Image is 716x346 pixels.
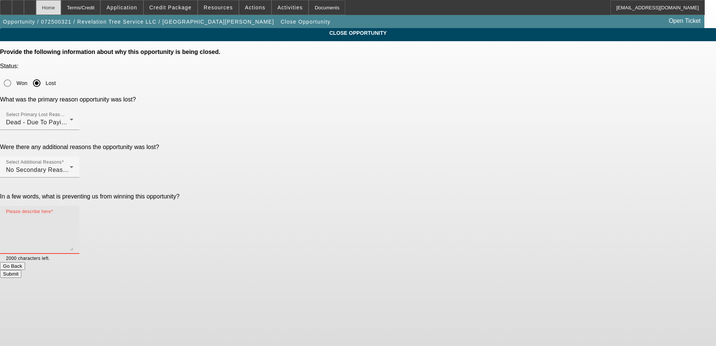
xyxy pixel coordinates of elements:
span: Resources [204,4,233,10]
a: Open Ticket [666,15,704,27]
span: CLOSE OPPORTUNITY [6,30,710,36]
span: Opportunity / 072500321 / Revelation Tree Service LLC / [GEOGRAPHIC_DATA][PERSON_NAME] [3,19,274,25]
span: Actions [245,4,266,10]
span: Dead - Due To Paying Cash [6,119,85,125]
mat-hint: 2000 characters left. [6,254,50,262]
span: No Secondary Reason To Provide [6,167,102,173]
mat-label: Select Primary Lost Reason [6,112,65,117]
button: Resources [198,0,239,15]
button: Actions [239,0,271,15]
button: Credit Package [144,0,197,15]
button: Application [101,0,143,15]
mat-label: Please describe here [6,209,51,214]
span: Credit Package [149,4,192,10]
label: Lost [44,79,56,87]
button: Close Opportunity [279,15,332,28]
span: Application [106,4,137,10]
span: Activities [277,4,303,10]
mat-label: Select Additional Reasons [6,160,62,165]
span: Close Opportunity [280,19,330,25]
button: Activities [272,0,309,15]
